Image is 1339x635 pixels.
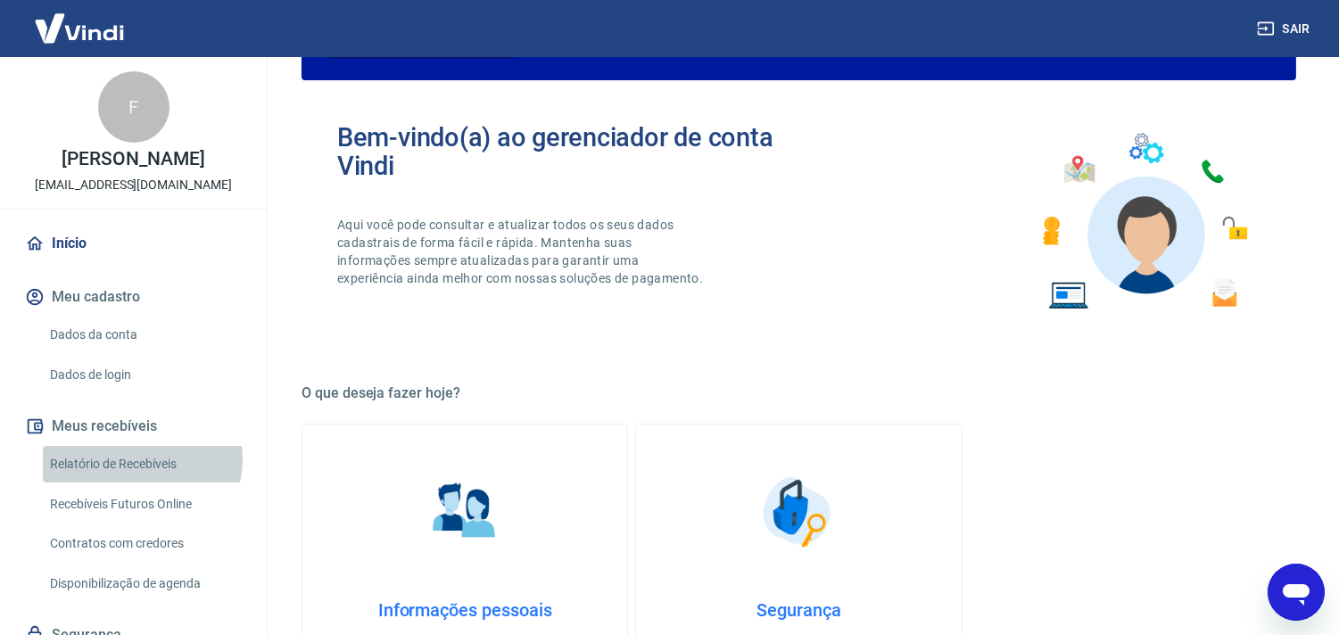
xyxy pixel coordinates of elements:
[754,467,843,557] img: Segurança
[43,317,245,353] a: Dados da conta
[43,525,245,562] a: Contratos com credores
[420,467,509,557] img: Informações pessoais
[337,216,707,287] p: Aqui você pode consultar e atualizar todos os seus dados cadastrais de forma fácil e rápida. Mant...
[302,384,1296,402] h5: O que deseja fazer hoje?
[1268,564,1325,621] iframe: Botão para abrir a janela de mensagens
[43,357,245,393] a: Dados de login
[43,446,245,482] a: Relatório de Recebíveis
[43,486,245,523] a: Recebíveis Futuros Online
[21,277,245,317] button: Meu cadastro
[331,599,599,621] h4: Informações pessoais
[1253,12,1318,45] button: Sair
[21,1,137,55] img: Vindi
[98,71,169,143] div: F
[62,150,204,169] p: [PERSON_NAME]
[1027,123,1260,320] img: Imagem de um avatar masculino com diversos icones exemplificando as funcionalidades do gerenciado...
[665,599,932,621] h4: Segurança
[337,123,799,180] h2: Bem-vindo(a) ao gerenciador de conta Vindi
[43,565,245,602] a: Disponibilização de agenda
[21,224,245,263] a: Início
[35,176,232,194] p: [EMAIL_ADDRESS][DOMAIN_NAME]
[21,407,245,446] button: Meus recebíveis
